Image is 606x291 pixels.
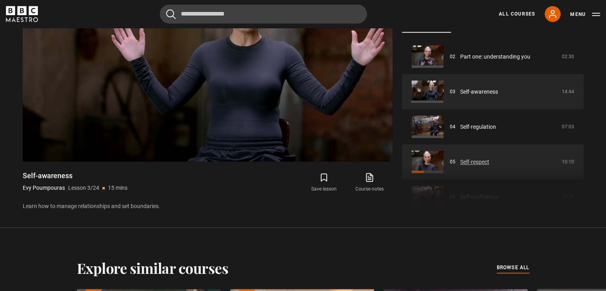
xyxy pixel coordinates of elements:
[570,10,600,18] button: Toggle navigation
[160,4,367,24] input: Search
[301,171,347,194] button: Save lesson
[460,123,496,131] a: Self-regulation
[6,6,38,22] svg: BBC Maestro
[497,263,530,272] a: browse all
[460,53,530,61] a: Part one: understanding you
[23,202,392,210] p: Learn how to manage relationships and set boundaries.
[108,184,127,192] p: 15 mins
[68,184,99,192] p: Lesson 3/24
[166,9,176,19] button: Submit the search query
[77,260,229,276] h2: Explore similar courses
[23,184,65,192] p: Evy Poumpouras
[499,10,535,18] a: All Courses
[347,171,392,194] a: Course notes
[23,171,127,181] h1: Self-awareness
[460,158,489,166] a: Self-respect
[460,88,498,96] a: Self-awareness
